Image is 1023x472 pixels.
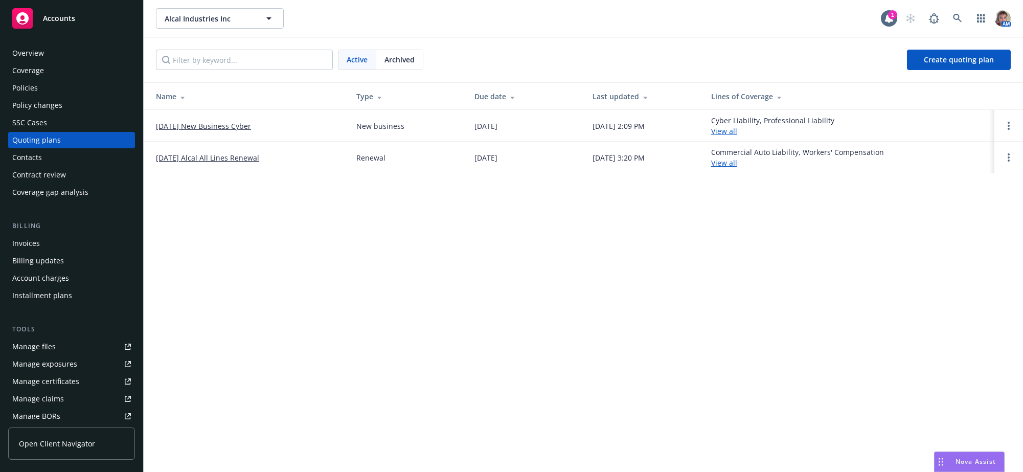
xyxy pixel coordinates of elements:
[12,80,38,96] div: Policies
[8,339,135,355] a: Manage files
[8,221,135,231] div: Billing
[8,80,135,96] a: Policies
[12,253,64,269] div: Billing updates
[19,438,95,449] span: Open Client Navigator
[12,356,77,372] div: Manage exposures
[12,339,56,355] div: Manage files
[935,452,947,471] div: Drag to move
[165,13,253,24] span: Alcal Industries Inc
[156,8,284,29] button: Alcal Industries Inc
[12,287,72,304] div: Installment plans
[12,45,44,61] div: Overview
[8,287,135,304] a: Installment plans
[12,149,42,166] div: Contacts
[947,8,968,29] a: Search
[8,408,135,424] a: Manage BORs
[8,391,135,407] a: Manage claims
[8,253,135,269] a: Billing updates
[924,55,994,64] span: Create quoting plan
[43,14,75,23] span: Accounts
[156,121,251,131] a: [DATE] New Business Cyber
[934,452,1005,472] button: Nova Assist
[8,45,135,61] a: Overview
[12,184,88,200] div: Coverage gap analysis
[8,270,135,286] a: Account charges
[474,121,497,131] div: [DATE]
[474,152,497,163] div: [DATE]
[12,115,47,131] div: SSC Cases
[888,10,897,19] div: 1
[711,91,986,102] div: Lines of Coverage
[12,235,40,252] div: Invoices
[12,373,79,390] div: Manage certificates
[900,8,921,29] a: Start snowing
[347,54,368,65] span: Active
[12,408,60,424] div: Manage BORs
[156,91,340,102] div: Name
[8,373,135,390] a: Manage certificates
[593,91,694,102] div: Last updated
[711,158,737,168] a: View all
[8,235,135,252] a: Invoices
[994,10,1011,27] img: photo
[593,121,645,131] div: [DATE] 2:09 PM
[12,132,61,148] div: Quoting plans
[711,115,834,137] div: Cyber Liability, Professional Liability
[8,115,135,131] a: SSC Cases
[8,356,135,372] a: Manage exposures
[156,50,333,70] input: Filter by keyword...
[8,324,135,334] div: Tools
[12,97,62,114] div: Policy changes
[8,132,135,148] a: Quoting plans
[711,147,884,168] div: Commercial Auto Liability, Workers' Compensation
[956,457,996,466] span: Nova Assist
[907,50,1011,70] a: Create quoting plan
[1003,120,1015,132] a: Open options
[12,167,66,183] div: Contract review
[593,152,645,163] div: [DATE] 3:20 PM
[924,8,944,29] a: Report a Bug
[8,97,135,114] a: Policy changes
[156,152,259,163] a: [DATE] Alcal All Lines Renewal
[1003,151,1015,164] a: Open options
[8,184,135,200] a: Coverage gap analysis
[12,62,44,79] div: Coverage
[711,126,737,136] a: View all
[8,167,135,183] a: Contract review
[8,4,135,33] a: Accounts
[971,8,991,29] a: Switch app
[8,62,135,79] a: Coverage
[12,391,64,407] div: Manage claims
[12,270,69,286] div: Account charges
[356,152,385,163] div: Renewal
[8,149,135,166] a: Contacts
[356,91,458,102] div: Type
[474,91,576,102] div: Due date
[384,54,415,65] span: Archived
[356,121,404,131] div: New business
